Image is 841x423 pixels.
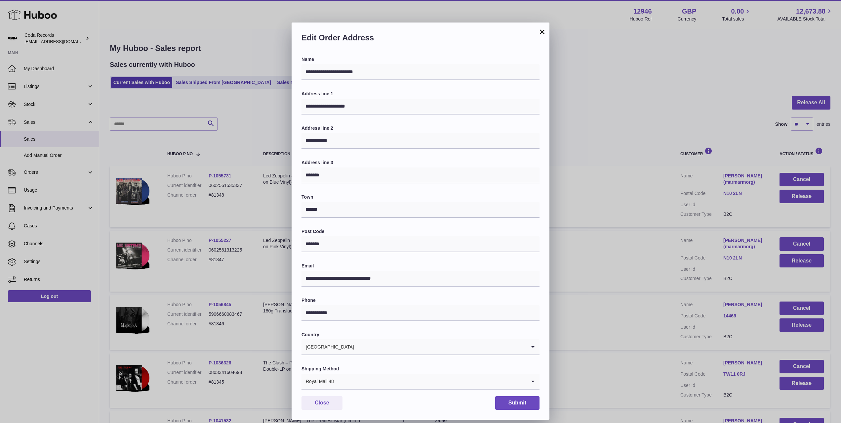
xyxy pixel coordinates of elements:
[301,297,540,304] label: Phone
[495,396,540,410] button: Submit
[334,374,526,389] input: Search for option
[301,91,540,97] label: Address line 1
[301,396,342,410] button: Close
[301,339,540,355] div: Search for option
[301,366,540,372] label: Shipping Method
[354,339,526,354] input: Search for option
[301,160,540,166] label: Address line 3
[301,32,540,46] h2: Edit Order Address
[301,263,540,269] label: Email
[301,374,540,390] div: Search for option
[301,194,540,200] label: Town
[301,374,334,389] span: Royal Mail 48
[301,56,540,63] label: Name
[301,125,540,131] label: Address line 2
[301,332,540,338] label: Country
[301,228,540,235] label: Post Code
[301,339,354,354] span: [GEOGRAPHIC_DATA]
[538,28,546,36] button: ×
